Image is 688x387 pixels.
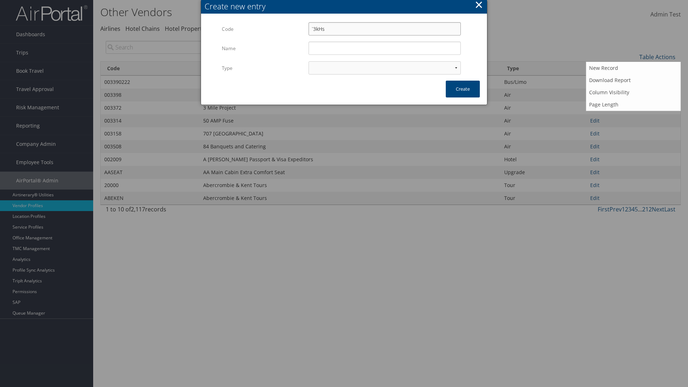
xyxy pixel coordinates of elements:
a: Column Visibility [586,86,680,99]
label: Type [222,61,303,75]
a: Page Length [586,99,680,111]
label: Name [222,42,303,55]
a: New Record [586,62,680,74]
button: Create [446,81,480,97]
a: Download Report [586,74,680,86]
label: Code [222,22,303,36]
div: Create new entry [205,1,487,12]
